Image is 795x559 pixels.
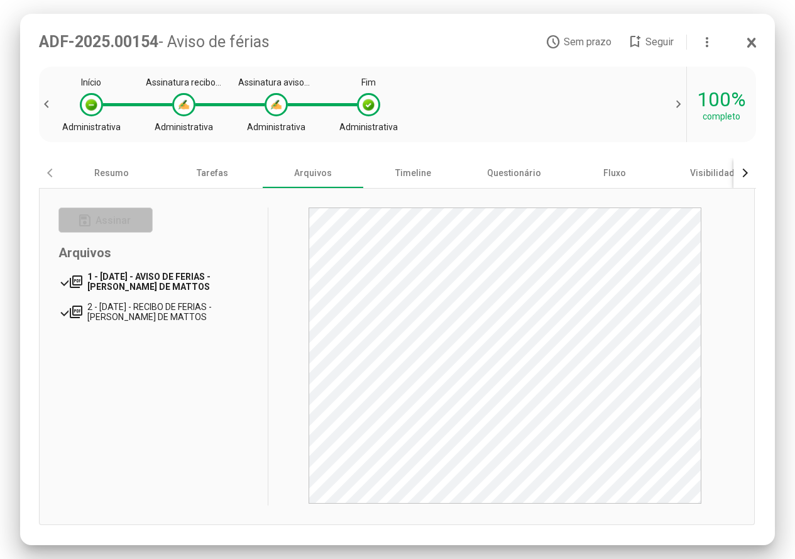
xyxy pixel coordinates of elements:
[62,122,121,132] div: Administrativa
[158,33,270,51] span: - Aviso de férias
[39,97,58,112] span: chevron_left
[77,213,92,228] mat-icon: save
[645,36,674,48] span: Seguir
[361,77,376,87] div: Fim
[69,274,87,289] mat-icon: picture_as_pdf
[247,122,305,132] div: Administrativa
[162,158,263,188] div: Tarefas
[58,245,111,260] span: Arquivos
[697,87,746,111] div: 100%
[62,158,162,188] div: Resumo
[564,158,665,188] div: Fluxo
[665,158,765,188] div: Visibilidade
[58,274,69,289] mat-icon: done
[58,304,69,319] mat-icon: done
[96,214,131,226] span: Assinar
[627,35,642,50] mat-icon: bookmark_add
[546,35,561,50] mat-icon: access_time
[58,208,153,233] button: Assinar
[146,77,221,87] div: Assinatura recibo de férias
[81,77,101,87] div: Início
[263,158,363,188] div: Arquivos
[238,77,314,87] div: Assinatura aviso de férias
[339,122,398,132] div: Administrativa
[667,97,686,112] span: chevron_right
[703,111,740,121] div: completo
[464,158,564,188] div: Questionário
[87,272,211,292] span: 1 - [DATE] - AVISO DE FERIAS - [PERSON_NAME] DE MATTOS
[699,35,715,50] mat-icon: more_vert
[39,33,546,51] div: ADF-2025.00154
[69,304,87,319] mat-icon: picture_as_pdf
[363,158,464,188] div: Timeline
[155,122,213,132] div: Administrativa
[564,36,611,48] span: Sem prazo
[87,302,212,322] span: 2 - [DATE] - RECIBO DE FERIAS - [PERSON_NAME] DE MATTOS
